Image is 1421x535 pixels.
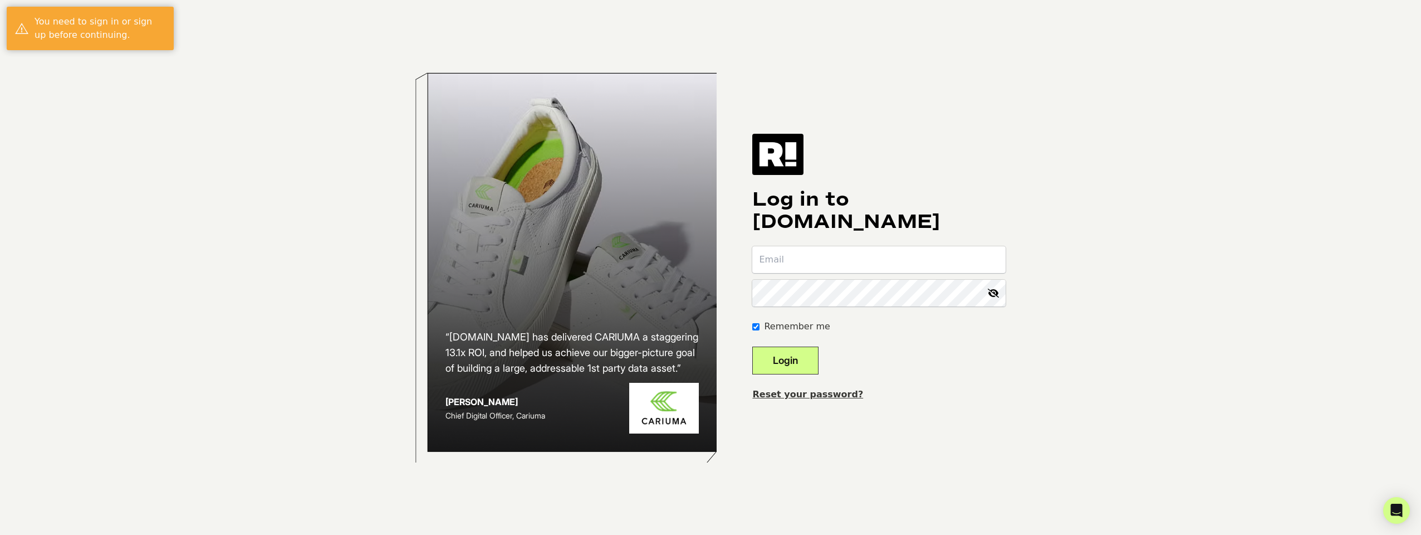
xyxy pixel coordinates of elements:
img: Cariuma [629,383,699,434]
h2: “[DOMAIN_NAME] has delivered CARIUMA a staggering 13.1x ROI, and helped us achieve our bigger-pic... [445,329,699,376]
h1: Log in to [DOMAIN_NAME] [752,188,1006,233]
a: Reset your password? [752,389,863,400]
strong: [PERSON_NAME] [445,396,518,407]
label: Remember me [764,320,830,333]
img: Retention.com [752,134,803,175]
div: You need to sign in or sign up before continuing. [35,15,165,42]
div: Open Intercom Messenger [1383,497,1410,524]
input: Email [752,246,1006,273]
button: Login [752,347,819,374]
span: Chief Digital Officer, Cariuma [445,411,545,420]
